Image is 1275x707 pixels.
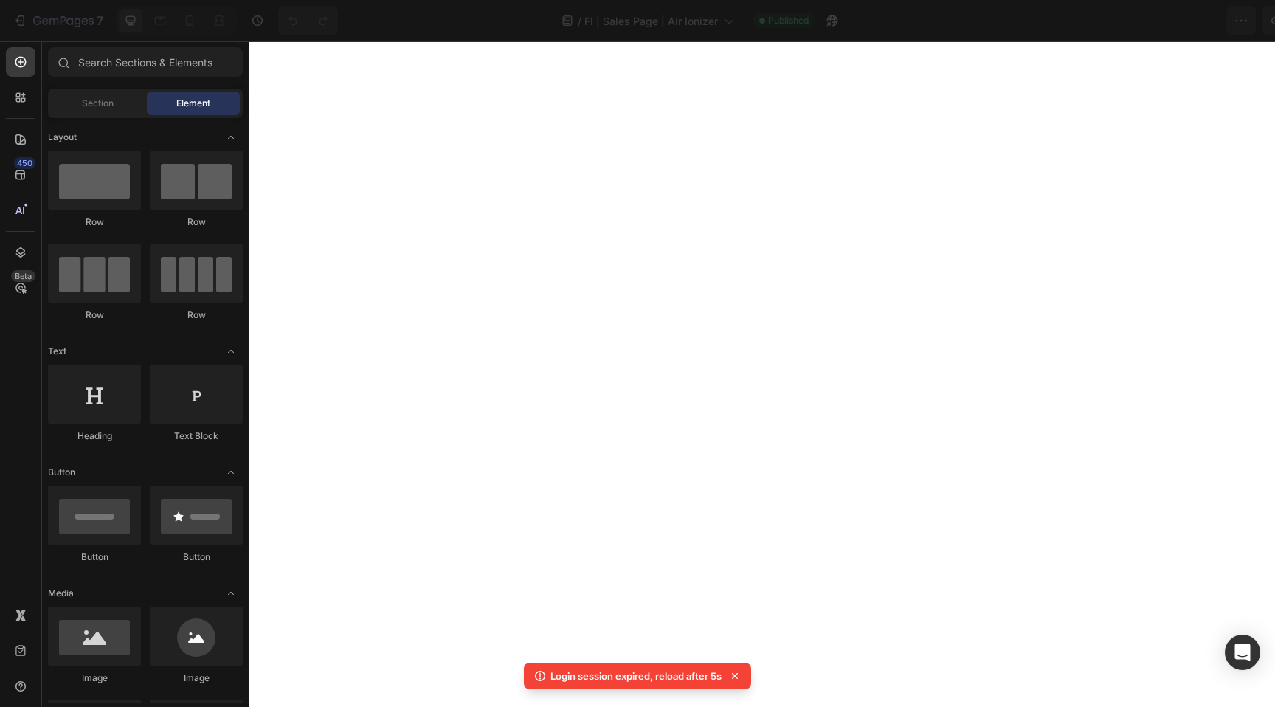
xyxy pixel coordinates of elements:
[219,582,243,605] span: Toggle open
[48,345,66,358] span: Text
[48,430,141,443] div: Heading
[48,672,141,685] div: Image
[97,12,103,30] p: 7
[578,13,581,29] span: /
[176,97,210,110] span: Element
[48,215,141,229] div: Row
[14,157,35,169] div: 450
[82,97,114,110] span: Section
[219,461,243,484] span: Toggle open
[1135,15,1159,27] span: Save
[219,125,243,149] span: Toggle open
[550,669,722,683] p: Login session expired, reload after 5s
[11,270,35,282] div: Beta
[150,215,243,229] div: Row
[1122,6,1171,35] button: Save
[48,131,77,144] span: Layout
[48,466,75,479] span: Button
[48,47,243,77] input: Search Sections & Elements
[150,551,243,564] div: Button
[249,41,1275,657] iframe: Design area
[48,308,141,322] div: Row
[48,587,74,600] span: Media
[1189,13,1226,29] div: Publish
[150,430,243,443] div: Text Block
[150,308,243,322] div: Row
[768,14,809,27] span: Published
[6,6,110,35] button: 7
[1177,6,1239,35] button: Publish
[278,6,338,35] div: Undo/Redo
[584,13,718,29] span: FI | Sales Page | Air Ionizer
[150,672,243,685] div: Image
[48,551,141,564] div: Button
[1225,635,1260,670] div: Open Intercom Messenger
[219,339,243,363] span: Toggle open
